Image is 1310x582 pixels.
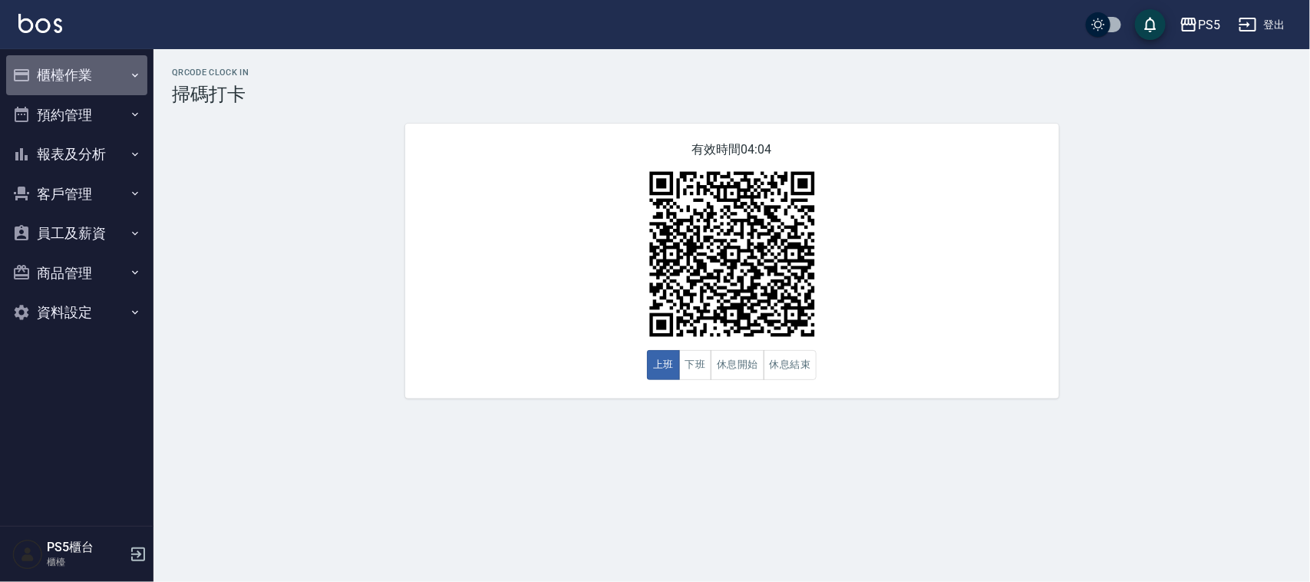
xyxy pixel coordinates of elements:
[1232,11,1292,39] button: 登出
[172,68,1292,78] h2: QRcode Clock In
[6,174,147,214] button: 客戶管理
[1135,9,1166,40] button: save
[47,540,125,555] h5: PS5櫃台
[711,350,764,380] button: 休息開始
[405,124,1059,398] div: 有效時間 04:04
[679,350,712,380] button: 下班
[6,55,147,95] button: 櫃檯作業
[6,213,147,253] button: 員工及薪資
[6,253,147,293] button: 商品管理
[1198,15,1220,35] div: PS5
[18,14,62,33] img: Logo
[6,95,147,135] button: 預約管理
[1173,9,1226,41] button: PS5
[47,555,125,569] p: 櫃檯
[6,134,147,174] button: 報表及分析
[12,539,43,570] img: Person
[6,293,147,332] button: 資料設定
[764,350,817,380] button: 休息結束
[172,84,1292,105] h3: 掃碼打卡
[647,350,680,380] button: 上班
